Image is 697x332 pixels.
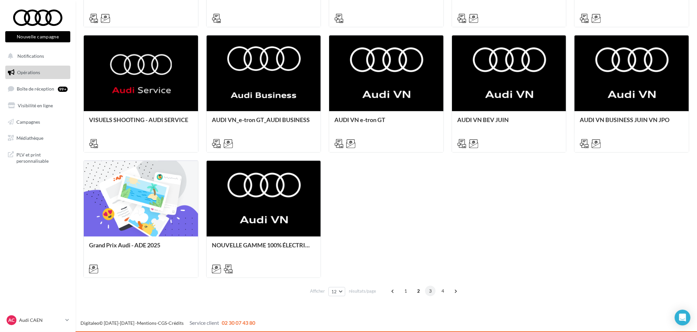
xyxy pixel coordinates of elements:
[89,242,193,255] div: Grand Prix Audi - ADE 2025
[16,135,43,141] span: Médiathèque
[4,148,72,167] a: PLV et print personnalisable
[4,131,72,145] a: Médiathèque
[5,31,70,42] button: Nouvelle campagne
[349,288,376,294] span: résultats/page
[19,317,63,323] p: Audi CAEN
[16,150,68,164] span: PLV et print personnalisable
[310,288,325,294] span: Afficher
[400,286,411,296] span: 1
[17,53,44,59] span: Notifications
[334,116,438,130] div: AUDI VN e-tron GT
[222,320,255,326] span: 02 30 07 43 80
[80,320,99,326] a: Digitaleo
[17,70,40,75] span: Opérations
[328,287,345,296] button: 12
[4,99,72,113] a: Visibilité en ligne
[190,320,219,326] span: Service client
[18,103,53,108] span: Visibilité en ligne
[169,320,184,326] a: Crédits
[457,116,561,130] div: AUDI VN BEV JUIN
[17,86,54,92] span: Boîte de réception
[16,119,40,124] span: Campagnes
[675,310,690,325] div: Open Intercom Messenger
[4,82,72,96] a: Boîte de réception99+
[331,289,337,294] span: 12
[4,66,72,79] a: Opérations
[212,242,316,255] div: NOUVELLE GAMME 100% ÉLECTRIQUE
[413,286,424,296] span: 2
[4,49,69,63] button: Notifications
[80,320,255,326] span: © [DATE]-[DATE] - - -
[5,314,70,326] a: AC Audi CAEN
[58,87,68,92] div: 99+
[9,317,15,323] span: AC
[4,115,72,129] a: Campagnes
[580,116,684,130] div: AUDI VN BUSINESS JUIN VN JPO
[212,116,316,130] div: AUDI VN_e-tron GT_AUDI BUSINESS
[425,286,436,296] span: 3
[438,286,448,296] span: 4
[158,320,167,326] a: CGS
[137,320,156,326] a: Mentions
[89,116,193,130] div: VISUELS SHOOTING - AUDI SERVICE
